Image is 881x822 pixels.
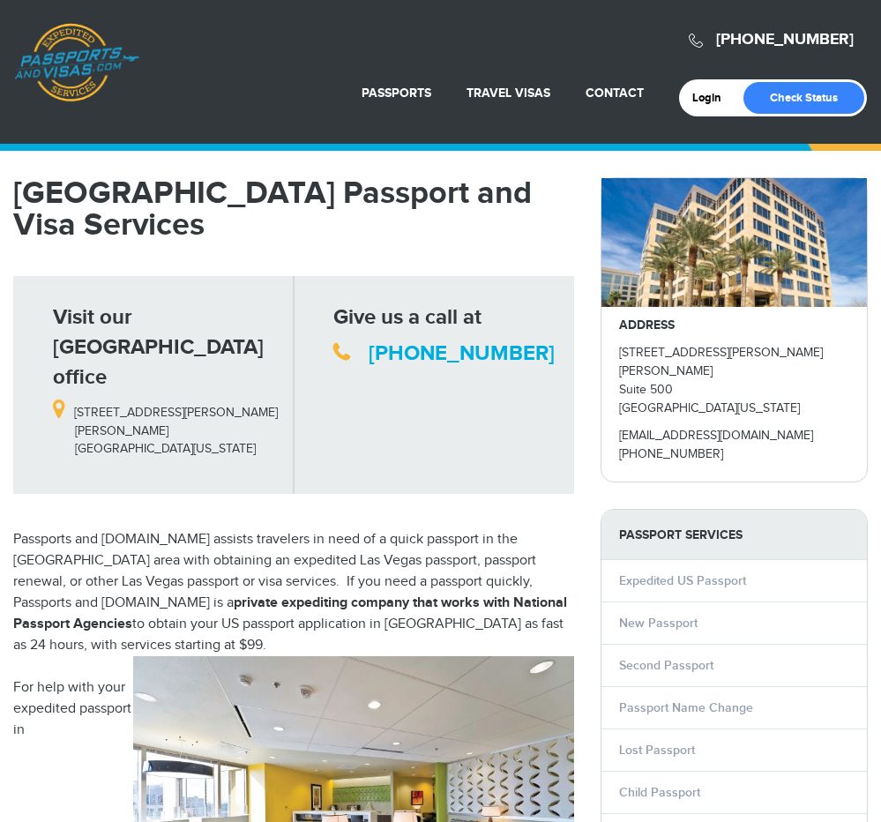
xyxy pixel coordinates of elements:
a: Travel Visas [467,86,550,101]
a: Second Passport [619,658,713,673]
p: Passports and [DOMAIN_NAME] assists travelers in need of a quick passport in the [GEOGRAPHIC_DATA... [13,529,574,656]
a: Passports & [DOMAIN_NAME] [14,23,139,102]
a: Contact [586,86,644,101]
a: Login [692,91,734,105]
strong: private expediting company that works with National Passport Agencies [13,594,567,632]
a: [PHONE_NUMBER] [716,30,854,49]
a: Expedited US Passport [619,573,746,588]
strong: ADDRESS [619,318,675,333]
a: [PHONE_NUMBER] [369,340,555,366]
a: Child Passport [619,785,700,800]
a: [EMAIL_ADDRESS][DOMAIN_NAME] [619,429,813,443]
p: [STREET_ADDRESS][PERSON_NAME][PERSON_NAME] Suite 500 [GEOGRAPHIC_DATA][US_STATE] [619,344,849,418]
strong: Visit our [GEOGRAPHIC_DATA] office [53,304,264,391]
p: [STREET_ADDRESS][PERSON_NAME][PERSON_NAME] [GEOGRAPHIC_DATA][US_STATE] [53,393,280,459]
a: New Passport [619,616,698,631]
a: Check Status [743,82,864,114]
strong: PASSPORT SERVICES [601,510,867,560]
a: Lost Passport [619,743,695,758]
a: Passports [362,86,431,101]
h1: [GEOGRAPHIC_DATA] Passport and Visa Services [13,177,574,241]
strong: Give us a call at [333,304,482,330]
p: [PHONE_NUMBER] [619,445,849,464]
img: howardhughes_-_28de80_-_029b8f063c7946511503b0bb3931d518761db640.jpg [601,178,867,307]
a: Passport Name Change [619,700,753,715]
